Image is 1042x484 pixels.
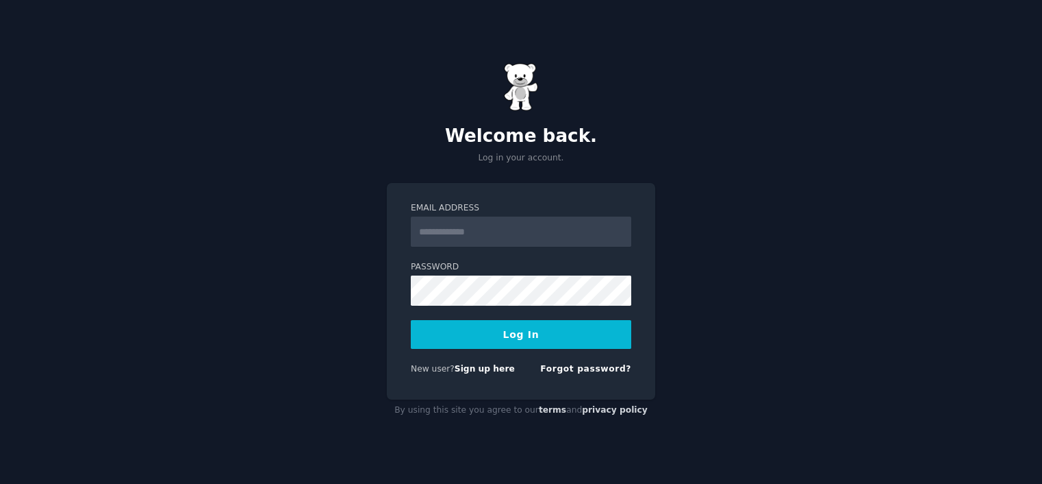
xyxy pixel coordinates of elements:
[455,364,515,374] a: Sign up here
[411,364,455,374] span: New user?
[411,261,631,274] label: Password
[539,405,566,415] a: terms
[504,63,538,111] img: Gummy Bear
[411,320,631,349] button: Log In
[387,152,655,165] p: Log in your account.
[387,125,655,147] h2: Welcome back.
[540,364,631,374] a: Forgot password?
[411,202,631,215] label: Email Address
[387,400,655,422] div: By using this site you agree to our and
[582,405,648,415] a: privacy policy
